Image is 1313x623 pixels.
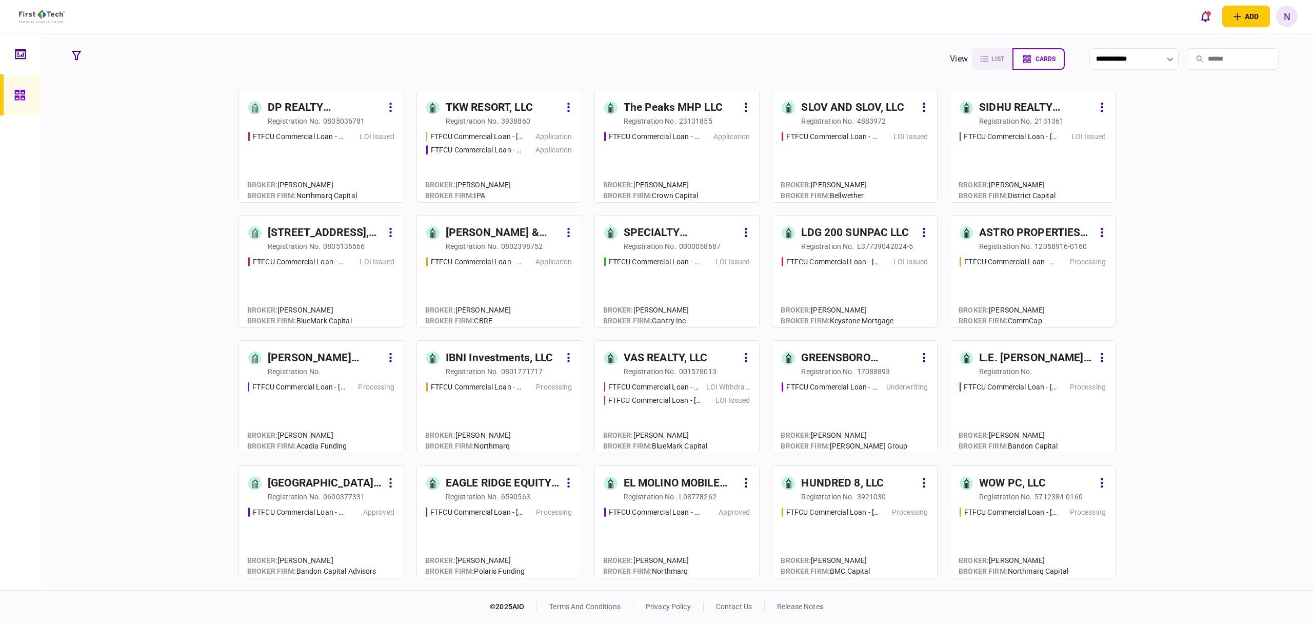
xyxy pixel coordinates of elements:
a: [GEOGRAPHIC_DATA] PASSAIC, LLCregistration no.0600377331FTFCU Commercial Loan - 325 Main Street L... [238,465,404,578]
div: Application [535,257,572,267]
span: Broker : [603,556,633,564]
div: registration no. [801,241,854,251]
div: 12058916-0160 [1035,241,1087,251]
div: Processing [536,507,572,518]
div: BlueMark Capital [603,441,708,452]
a: LDG 200 SUNPAC LLCregistration no.E37739042024-5FTFCU Commercial Loan - 200 Sunpac Ave Henderson ... [772,215,938,328]
a: [PERSON_NAME] & [PERSON_NAME] PROPERTY HOLDINGS, LLCregistration no.0802398752FTFCU Commercial Lo... [416,215,582,328]
div: FTFCU Commercial Loan - 26095 Kestrel Dr Evan Mills NY [430,507,523,518]
div: Polaris Funding [425,566,525,577]
a: GREENSBORO ESTATES LLCregistration no.17088893FTFCU Commercial Loan - 1770 Allens Circle Greensbo... [772,340,938,453]
a: TKW RESORT, LLCregistration no.3938860FTFCU Commercial Loan - 1402 Boone StreetApplicationFTFCU C... [416,90,582,203]
div: LDG 200 SUNPAC LLC [801,225,908,241]
a: SLOV AND SLOV, LLCregistration no.4883972FTFCU Commercial Loan - 1639 Alameda Ave Lakewood OHLOI ... [772,90,938,203]
div: LOI Issued [1071,131,1106,142]
div: [PERSON_NAME] Group [781,441,907,452]
a: [PERSON_NAME] Regency Partners LLCregistration no.FTFCU Commercial Loan - 6 Dunbar Rd Monticello ... [238,340,404,453]
a: release notes [777,602,823,611]
div: L08778262 [679,492,717,502]
div: The Peaks MHP LLC [624,100,723,116]
div: FTFCU Commercial Loan - 1882 New Scotland Road [608,382,701,393]
div: 6590563 [501,492,530,502]
div: SLOV AND SLOV, LLC [801,100,904,116]
div: FTFCU Commercial Loan - 1770 Allens Circle Greensboro GA [786,382,879,393]
div: 17088893 [857,366,890,377]
div: LOI Issued [715,257,750,267]
div: [STREET_ADDRESS], LLC [268,225,383,241]
div: registration no. [801,116,854,126]
div: FTFCU Commercial Loan - 1552 W Miracle Mile Tucson AZ [609,507,701,518]
div: [GEOGRAPHIC_DATA] PASSAIC, LLC [268,475,383,492]
div: Application [535,131,572,142]
div: SPECIALTY PROPERTIES LLC [624,225,739,241]
div: DP REALTY INVESTMENT, LLC [268,100,383,116]
div: registration no. [268,366,321,377]
div: FTFCU Commercial Loan - 503 E 6th Street Del Rio [253,257,345,267]
div: view [950,53,968,65]
div: FTFCU Commercial Loan - 6110 N US Hwy 89 Flagstaff AZ [609,131,701,142]
div: [PERSON_NAME] [425,180,511,190]
a: ASTRO PROPERTIES LLCregistration no.12058916-0160FTFCU Commercial Loan - 1650 S Carbon Ave Price ... [950,215,1116,328]
div: LOI Issued [360,257,394,267]
button: open adding identity options [1222,6,1270,27]
div: [PERSON_NAME] [603,555,689,566]
div: Bandon Capital Advisors [247,566,376,577]
div: registration no. [979,241,1032,251]
div: ASTRO PROPERTIES LLC [979,225,1094,241]
span: broker firm : [603,191,652,200]
div: [PERSON_NAME] [603,430,708,441]
div: [PERSON_NAME] [425,430,511,441]
div: registration no. [268,241,321,251]
div: FTFCU Commercial Loan - 1151-B Hospital Way Pocatello [609,257,701,267]
div: [PERSON_NAME] [781,180,867,190]
div: registration no. [268,116,321,126]
a: [STREET_ADDRESS], LLCregistration no.0805136566FTFCU Commercial Loan - 503 E 6th Street Del RioLO... [238,215,404,328]
span: Broker : [959,556,989,564]
div: registration no. [624,366,677,377]
div: 5712384-0160 [1035,492,1083,502]
span: broker firm : [959,442,1008,450]
div: [PERSON_NAME] [425,555,525,566]
div: [PERSON_NAME] [959,305,1045,316]
div: 0801771717 [501,366,543,377]
div: 0600377331 [323,492,365,502]
div: 3938860 [501,116,530,126]
div: FTFCU Commercial Loan - 2203 Texas Parkway [964,507,1057,518]
div: registration no. [624,241,677,251]
div: [PERSON_NAME] [959,430,1058,441]
div: Bellwether [781,190,867,201]
div: [PERSON_NAME] [603,305,689,316]
div: Northmarq [603,566,689,577]
span: Broker : [425,556,455,564]
div: 4883972 [857,116,886,126]
div: [PERSON_NAME] [603,180,698,190]
div: Application [713,131,750,142]
div: 0000058687 [679,241,721,251]
div: Processing [358,382,394,393]
a: EL MOLINO MOBILE HOME PARK, LLCregistration no.L08778262FTFCU Commercial Loan - 1552 W Miracle Mi... [594,465,760,578]
span: broker firm : [781,191,830,200]
div: registration no. [979,366,1032,377]
div: [PERSON_NAME] [247,180,357,190]
div: District Capital [959,190,1056,201]
div: Crown Capital [603,190,698,201]
div: [PERSON_NAME] [247,430,347,441]
span: Broker : [247,431,277,439]
button: N [1276,6,1298,27]
a: L.E. [PERSON_NAME] Properties Inc.registration no.FTFCU Commercial Loan - 25590 Avenue StaffordPr... [950,340,1116,453]
div: [PERSON_NAME] [781,555,870,566]
div: IBNI Investments, LLC [446,350,553,366]
div: Northmarq [425,441,511,452]
div: IPA [425,190,511,201]
img: client company logo [19,10,65,23]
div: Application [535,145,572,155]
span: list [991,55,1004,63]
div: Underwriting [886,382,928,393]
div: VAS REALTY, LLC [624,350,708,366]
div: [PERSON_NAME] [247,305,352,316]
span: broker firm : [247,191,296,200]
div: FTFCU Commercial Loan - 325 Main Street Little Ferry NJ [253,507,345,518]
div: registration no. [446,492,499,502]
div: [PERSON_NAME] Regency Partners LLC [268,350,383,366]
div: CBRE [425,316,511,326]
